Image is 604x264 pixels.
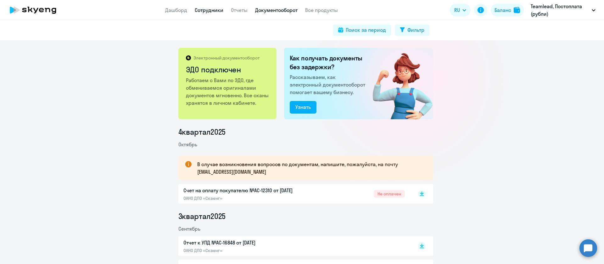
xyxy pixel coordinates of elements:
[165,7,187,13] a: Дашборд
[531,3,589,18] p: Teamlead, Постоплата (рубли)
[514,7,520,13] img: balance
[195,7,223,13] a: Сотрудники
[183,187,316,194] p: Счет на оплату покупателю №AC-12310 от [DATE]
[255,7,298,13] a: Документооборот
[231,7,248,13] a: Отчеты
[374,190,405,198] span: Не оплачен
[178,226,200,232] span: Сентябрь
[333,25,391,36] button: Поиск за период
[346,26,386,34] div: Поиск за период
[183,239,316,246] p: Отчет к УПД №AC-16848 от [DATE]
[193,55,260,61] p: Электронный документооборот
[197,160,422,176] p: В случае возникновения вопросов по документам, напишите, пожалуйста, на почту [EMAIL_ADDRESS][DOM...
[407,26,424,34] div: Фильтр
[290,54,368,71] h2: Как получать документы без задержки?
[178,141,197,148] span: Октябрь
[295,103,311,111] div: Узнать
[183,239,405,253] a: Отчет к УПД №AC-16848 от [DATE]ОАНО ДПО «Скаенг»
[528,3,599,18] button: Teamlead, Постоплата (рубли)
[495,6,511,14] div: Баланс
[491,4,524,16] button: Балансbalance
[183,248,316,253] p: ОАНО ДПО «Скаенг»
[186,76,270,107] p: Работаем с Вами по ЭДО, где обмениваемся оригиналами документов мгновенно. Все сканы хранятся в л...
[178,127,433,137] li: 4 квартал 2025
[450,4,471,16] button: RU
[454,6,460,14] span: RU
[186,65,270,75] h2: ЭДО подключен
[290,101,316,114] button: Узнать
[395,25,429,36] button: Фильтр
[178,211,433,221] li: 3 квартал 2025
[305,7,338,13] a: Все продукты
[290,73,368,96] p: Рассказываем, как электронный документооборот помогает вашему бизнесу.
[362,48,433,119] img: connected
[183,195,316,201] p: ОАНО ДПО «Скаенг»
[183,187,405,201] a: Счет на оплату покупателю №AC-12310 от [DATE]ОАНО ДПО «Скаенг»Не оплачен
